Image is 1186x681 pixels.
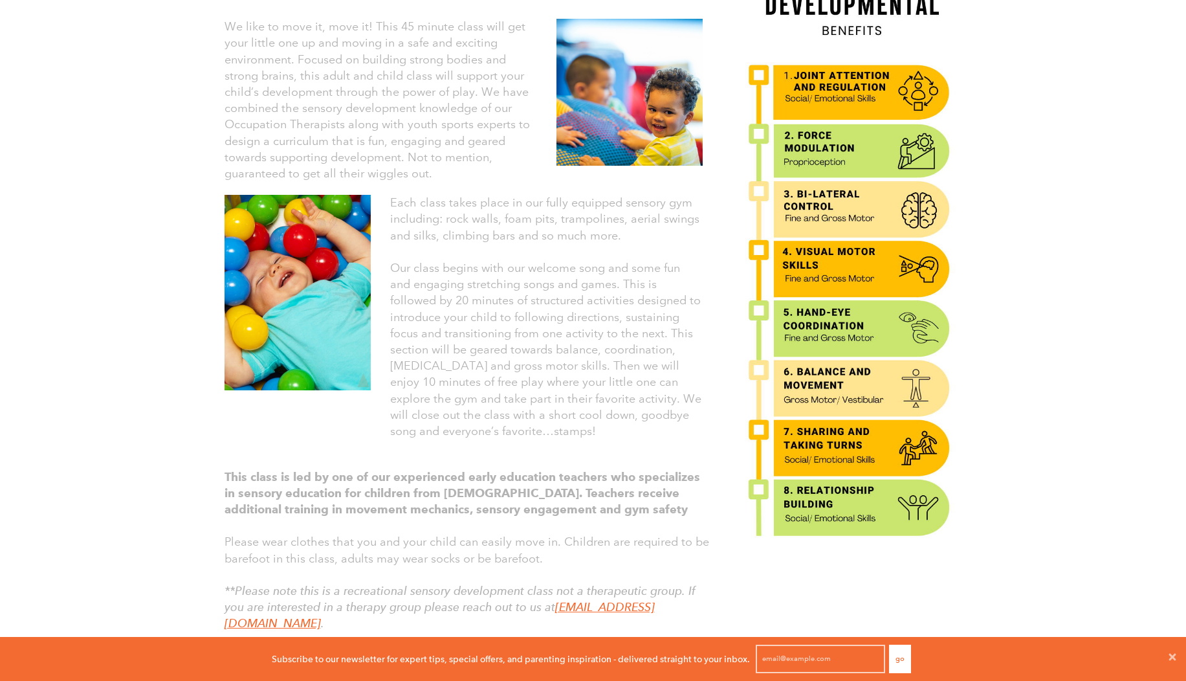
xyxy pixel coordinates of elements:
[390,195,699,242] span: Each class takes place in our fully equipped sensory gym including: rock walls, foam pits, trampo...
[889,645,911,673] button: Go
[225,470,700,517] strong: This class is led by one of our experienced early education teachers who specializes in sensory e...
[272,652,750,666] p: Subscribe to our newsletter for expert tips, special offers, and parenting inspiration - delivere...
[225,600,655,631] a: [EMAIL_ADDRESS][DOMAIN_NAME]
[756,645,885,673] input: email@example.com
[225,535,709,565] span: Please wear clothes that you and your child can easily move in. Children are required to be baref...
[225,584,696,631] i: **Please note this is a recreational sensory development class not a therapeutic group. If you ar...
[390,261,701,438] span: Our class begins with our welcome song and some fun and engaging stretching songs and games. This...
[225,19,530,181] span: We like to move it, move it! This 45 minute class will get your little one up and moving in a saf...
